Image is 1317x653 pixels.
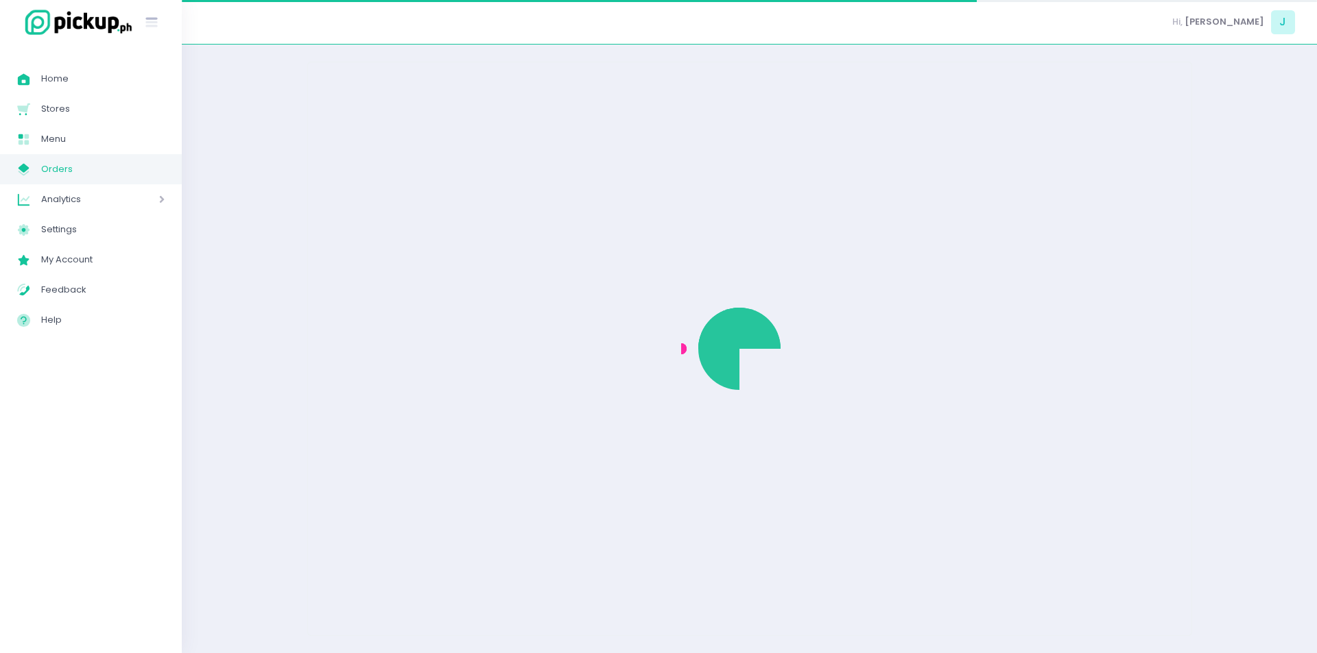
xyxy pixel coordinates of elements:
[1172,15,1183,29] span: Hi,
[41,100,165,118] span: Stores
[41,311,165,329] span: Help
[1185,15,1264,29] span: [PERSON_NAME]
[41,281,165,299] span: Feedback
[41,251,165,269] span: My Account
[41,160,165,178] span: Orders
[1271,10,1295,34] span: J
[17,8,134,37] img: logo
[41,190,120,208] span: Analytics
[41,130,165,148] span: Menu
[41,70,165,88] span: Home
[41,221,165,238] span: Settings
